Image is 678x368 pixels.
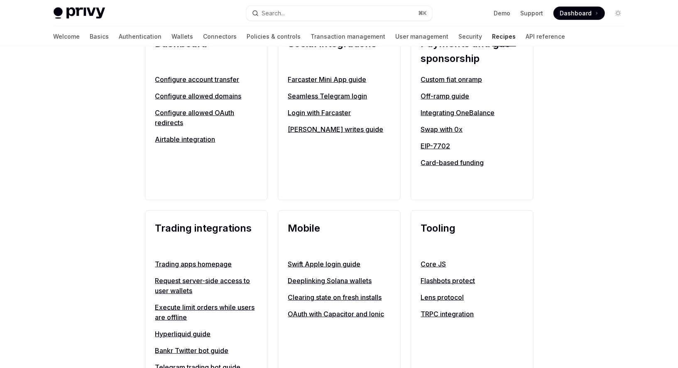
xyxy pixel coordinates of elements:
[421,259,523,269] a: Core JS
[155,346,257,356] a: Bankr Twitter bot guide
[155,134,257,144] a: Airtable integration
[262,8,285,18] div: Search...
[247,27,301,47] a: Policies & controls
[155,276,257,296] a: Request server-side access to user wallets
[311,27,386,47] a: Transaction management
[155,259,257,269] a: Trading apps homepage
[288,221,390,251] h2: Mobile
[421,108,523,118] a: Integrating OneBalance
[172,27,193,47] a: Wallets
[421,141,523,151] a: EIP-7702
[155,91,257,101] a: Configure allowed domains
[155,302,257,322] a: Execute limit orders while users are offline
[421,276,523,286] a: Flashbots protect
[421,124,523,134] a: Swap with 0x
[288,108,390,118] a: Login with Farcaster
[288,74,390,84] a: Farcaster Mini App guide
[459,27,482,47] a: Security
[155,74,257,84] a: Configure account transfer
[396,27,449,47] a: User management
[155,108,257,128] a: Configure allowed OAuth redirects
[288,124,390,134] a: [PERSON_NAME] writes guide
[288,259,390,269] a: Swift Apple login guide
[421,36,523,66] h2: Payments and gas sponsorship
[421,292,523,302] a: Lens protocol
[521,9,543,17] a: Support
[288,309,390,319] a: OAuth with Capacitor and Ionic
[155,221,257,251] h2: Trading integrations
[288,91,390,101] a: Seamless Telegram login
[492,27,516,47] a: Recipes
[203,27,237,47] a: Connectors
[421,91,523,101] a: Off-ramp guide
[494,9,511,17] a: Demo
[560,9,592,17] span: Dashboard
[288,292,390,302] a: Clearing state on fresh installs
[612,7,625,20] button: Toggle dark mode
[421,221,523,251] h2: Tooling
[526,27,565,47] a: API reference
[288,276,390,286] a: Deeplinking Solana wallets
[155,36,257,66] h2: Dashboard
[553,7,605,20] a: Dashboard
[90,27,109,47] a: Basics
[419,10,427,17] span: ⌘ K
[421,74,523,84] a: Custom fiat onramp
[54,7,105,19] img: light logo
[288,36,390,66] h2: Social integrations
[54,27,80,47] a: Welcome
[421,158,523,168] a: Card-based funding
[246,6,432,21] button: Open search
[421,309,523,319] a: TRPC integration
[155,329,257,339] a: Hyperliquid guide
[119,27,162,47] a: Authentication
